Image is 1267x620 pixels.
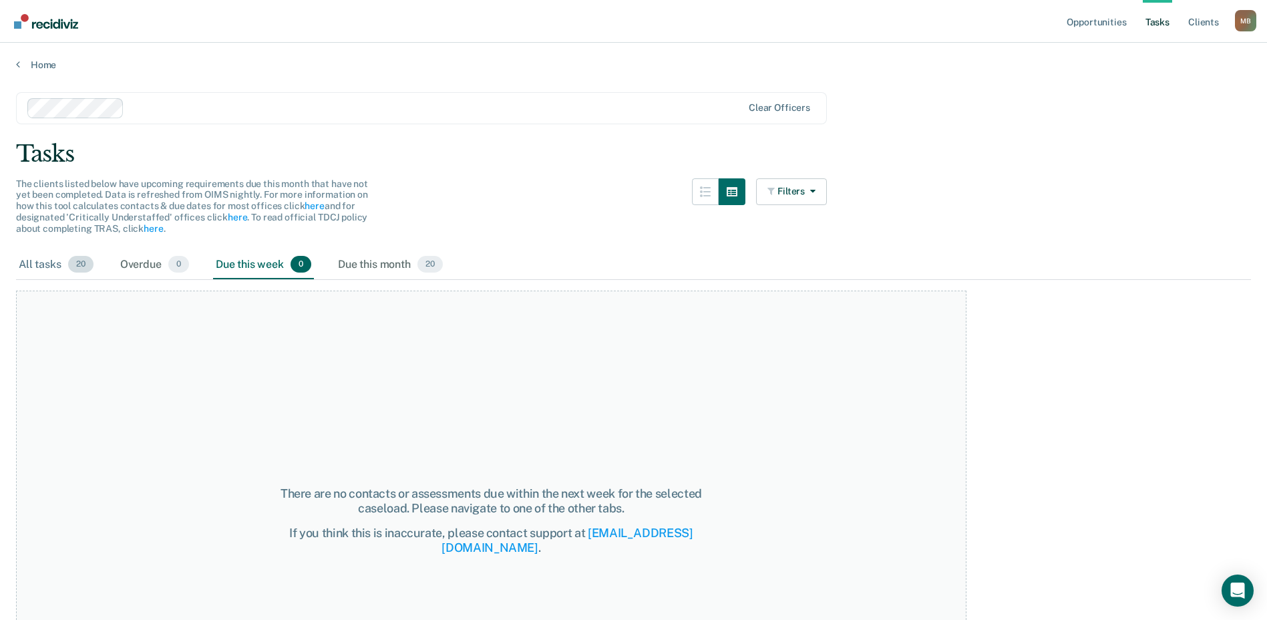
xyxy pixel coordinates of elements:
[305,200,324,211] a: here
[1222,575,1254,607] div: Open Intercom Messenger
[16,251,96,280] div: All tasks20
[16,140,1251,168] div: Tasks
[756,178,827,205] button: Filters
[228,212,247,222] a: here
[213,251,314,280] div: Due this week0
[1235,10,1256,31] div: M B
[749,102,810,114] div: Clear officers
[118,251,192,280] div: Overdue0
[16,178,368,234] span: The clients listed below have upcoming requirements due this month that have not yet been complet...
[417,256,443,273] span: 20
[335,251,445,280] div: Due this month20
[168,256,189,273] span: 0
[254,486,728,515] div: There are no contacts or assessments due within the next week for the selected caseload. Please n...
[441,526,693,555] a: [EMAIL_ADDRESS][DOMAIN_NAME]
[254,526,728,555] div: If you think this is inaccurate, please contact support at .
[14,14,78,29] img: Recidiviz
[144,223,163,234] a: here
[1235,10,1256,31] button: Profile dropdown button
[68,256,94,273] span: 20
[16,59,1251,71] a: Home
[291,256,311,273] span: 0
